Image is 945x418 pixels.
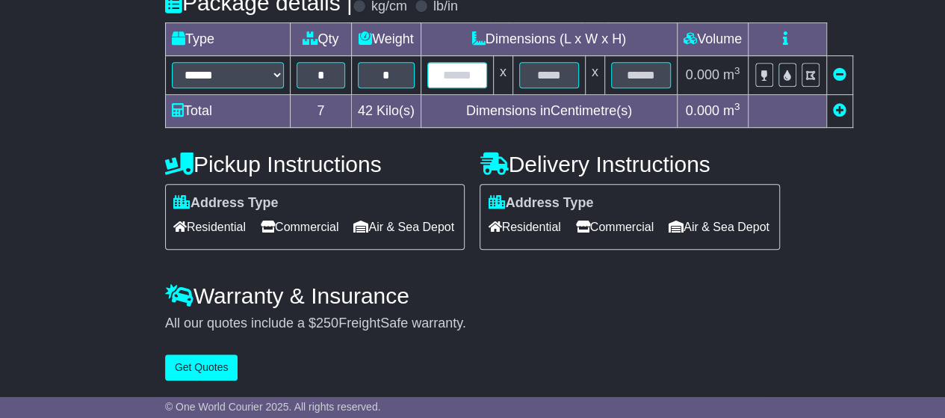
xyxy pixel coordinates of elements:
[165,23,290,56] td: Type
[358,103,373,118] span: 42
[173,195,279,212] label: Address Type
[488,195,593,212] label: Address Type
[165,316,780,332] div: All our quotes include a $ FreightSafe warranty.
[686,103,719,118] span: 0.000
[165,401,381,413] span: © One World Courier 2025. All rights reserved.
[165,95,290,128] td: Total
[261,215,338,239] span: Commercial
[316,316,338,331] span: 250
[723,103,740,118] span: m
[290,95,351,128] td: 7
[165,283,780,308] h4: Warranty & Insurance
[351,95,421,128] td: Kilo(s)
[353,215,454,239] span: Air & Sea Depot
[173,215,246,239] span: Residential
[734,65,740,76] sup: 3
[480,152,780,176] h4: Delivery Instructions
[290,23,351,56] td: Qty
[833,67,846,82] a: Remove this item
[165,354,238,381] button: Get Quotes
[421,95,677,128] td: Dimensions in Centimetre(s)
[723,67,740,82] span: m
[493,56,512,95] td: x
[734,101,740,112] sup: 3
[669,215,769,239] span: Air & Sea Depot
[576,215,654,239] span: Commercial
[585,56,604,95] td: x
[421,23,677,56] td: Dimensions (L x W x H)
[686,67,719,82] span: 0.000
[833,103,846,118] a: Add new item
[351,23,421,56] td: Weight
[165,152,465,176] h4: Pickup Instructions
[677,23,748,56] td: Volume
[488,215,560,239] span: Residential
